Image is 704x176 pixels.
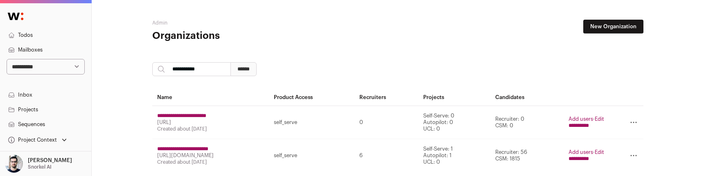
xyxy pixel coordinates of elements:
td: self_serve [269,106,354,139]
button: Open dropdown [3,155,74,173]
th: Projects [418,89,490,106]
td: Recruiter: 56 CSM: 1815 [490,139,564,172]
a: Add users [569,149,593,155]
img: 10051957-medium_jpg [5,155,23,173]
p: Snorkel AI [28,164,52,170]
th: Recruiters [354,89,418,106]
a: Admin [152,20,167,25]
td: Self-Serve: 1 Autopilot: 1 UCL: 0 [418,139,490,172]
a: New Organization [583,20,643,34]
th: Candidates [490,89,564,106]
td: self_serve [269,139,354,172]
th: Name [152,89,269,106]
a: Edit [595,149,604,155]
img: Wellfound [3,8,28,25]
p: [PERSON_NAME] [28,157,72,164]
td: 6 [354,139,418,172]
a: Add users [569,116,593,122]
td: Self-Serve: 0 Autopilot: 0 UCL: 0 [418,106,490,139]
td: Recruiter: 0 CSM: 0 [490,106,564,139]
h1: Organizations [152,29,316,43]
div: Created about [DATE] [157,126,264,132]
div: Project Context [7,137,57,143]
a: Edit [595,116,604,122]
td: · [564,106,609,139]
button: Open dropdown [7,134,68,146]
a: [URL] [157,120,171,125]
td: 0 [354,106,418,139]
div: Created about [DATE] [157,159,264,165]
th: Product Access [269,89,354,106]
a: [URL][DOMAIN_NAME] [157,153,214,158]
td: · [564,139,609,172]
